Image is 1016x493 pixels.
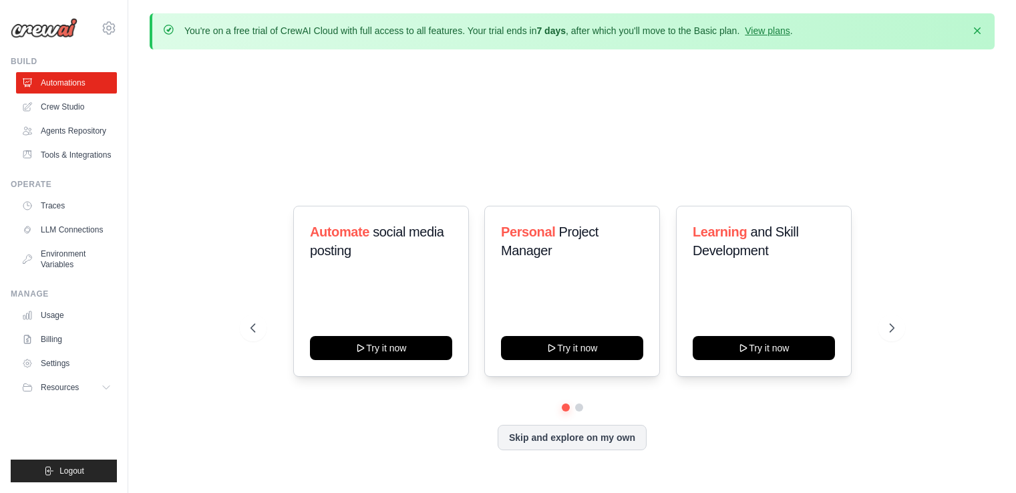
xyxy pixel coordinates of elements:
[11,18,77,38] img: Logo
[16,243,117,275] a: Environment Variables
[16,96,117,118] a: Crew Studio
[16,353,117,374] a: Settings
[11,289,117,299] div: Manage
[59,466,84,476] span: Logout
[41,382,79,393] span: Resources
[16,144,117,166] a: Tools & Integrations
[16,219,117,240] a: LLM Connections
[693,224,747,239] span: Learning
[16,377,117,398] button: Resources
[16,305,117,326] a: Usage
[498,425,647,450] button: Skip and explore on my own
[693,336,835,360] button: Try it now
[536,25,566,36] strong: 7 days
[16,120,117,142] a: Agents Repository
[11,179,117,190] div: Operate
[11,56,117,67] div: Build
[501,336,643,360] button: Try it now
[16,72,117,94] a: Automations
[745,25,790,36] a: View plans
[310,224,444,258] span: social media posting
[184,24,793,37] p: You're on a free trial of CrewAI Cloud with full access to all features. Your trial ends in , aft...
[501,224,555,239] span: Personal
[310,224,369,239] span: Automate
[16,195,117,216] a: Traces
[11,460,117,482] button: Logout
[693,224,798,258] span: and Skill Development
[310,336,452,360] button: Try it now
[16,329,117,350] a: Billing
